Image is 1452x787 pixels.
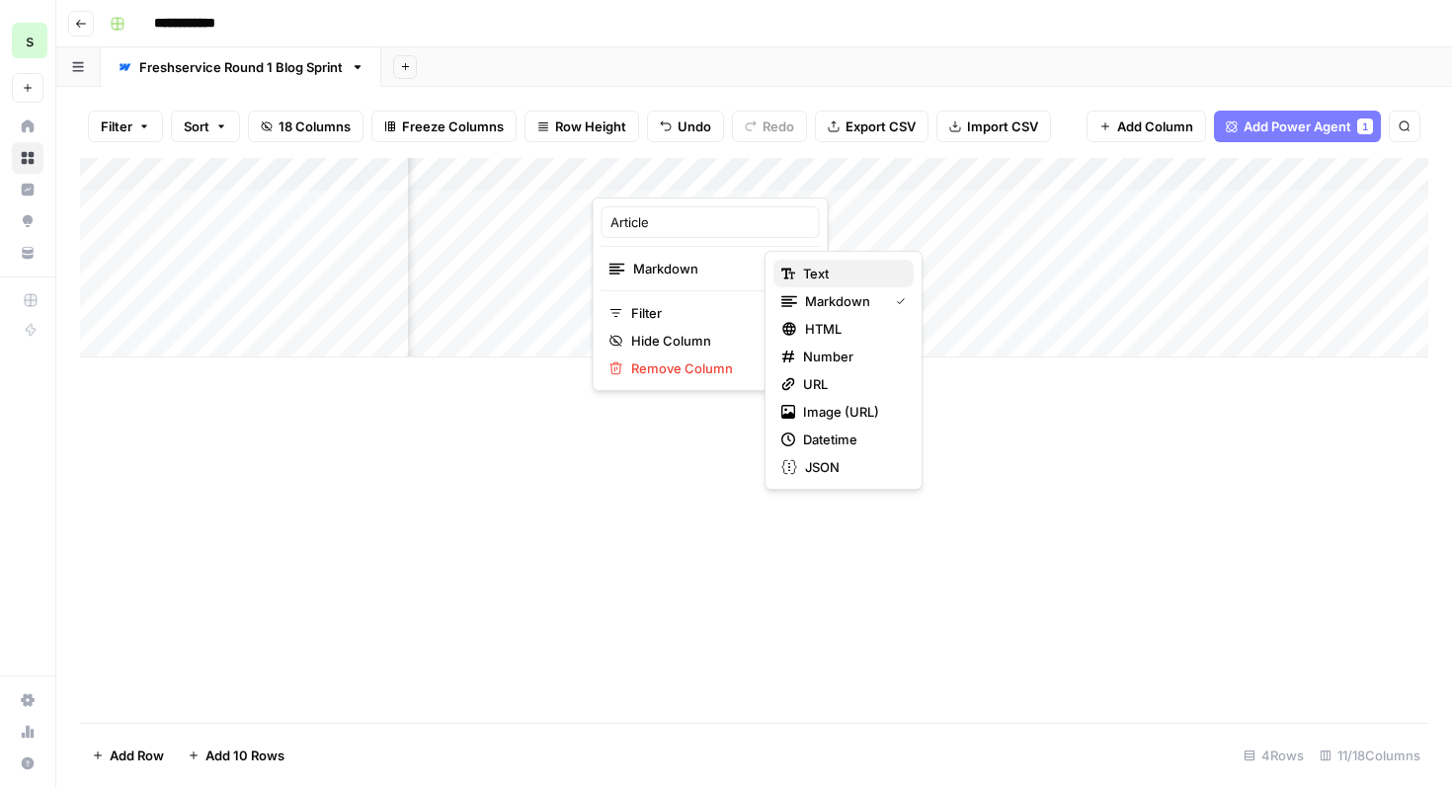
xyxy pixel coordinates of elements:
span: Datetime [803,430,898,449]
span: Image (URL) [803,402,898,422]
span: URL [803,374,898,394]
span: Markdown [633,259,784,278]
span: JSON [805,457,898,477]
span: Markdown [805,291,880,311]
span: HTML [805,319,898,339]
span: Number [803,347,898,366]
span: Text [803,264,898,283]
